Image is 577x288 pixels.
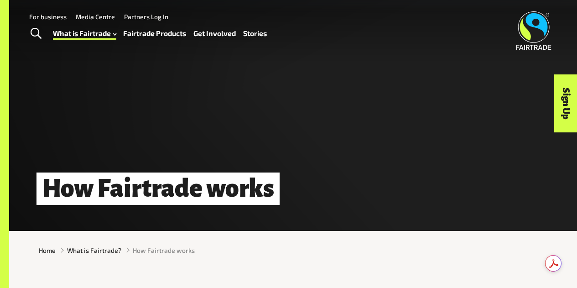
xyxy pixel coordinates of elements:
a: Get Involved [193,27,236,40]
a: Media Centre [76,13,115,21]
span: How Fairtrade works [133,246,195,255]
a: What is Fairtrade [53,27,116,40]
a: Stories [243,27,267,40]
a: For business [29,13,67,21]
h1: How Fairtrade works [36,173,280,205]
a: Fairtrade Products [123,27,186,40]
a: Home [39,246,56,255]
a: Toggle Search [25,22,47,45]
a: Partners Log In [124,13,168,21]
a: What is Fairtrade? [67,246,121,255]
img: Fairtrade Australia New Zealand logo [516,11,551,50]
